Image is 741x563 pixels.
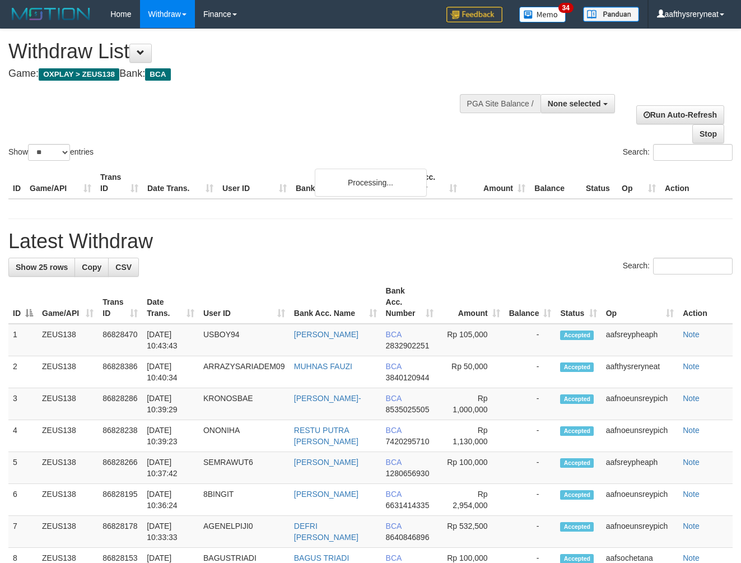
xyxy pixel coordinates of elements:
[142,516,199,548] td: [DATE] 10:33:33
[8,167,25,199] th: ID
[38,484,98,516] td: ZEUS138
[386,426,402,435] span: BCA
[199,516,290,548] td: AGENELPIJI0
[199,324,290,356] td: USBOY94
[560,490,594,500] span: Accepted
[683,362,700,371] a: Note
[602,420,679,452] td: aafnoeunsreypich
[602,324,679,356] td: aafsreypheaph
[142,452,199,484] td: [DATE] 10:37:42
[199,356,290,388] td: ARRAZYSARIADEM09
[98,452,142,484] td: 86828266
[519,7,566,22] img: Button%20Memo.svg
[540,94,615,113] button: None selected
[108,258,139,277] a: CSV
[199,388,290,420] td: KRONOSBAE
[8,258,75,277] a: Show 25 rows
[98,516,142,548] td: 86828178
[199,484,290,516] td: 8BINGIT
[386,522,402,531] span: BCA
[560,331,594,340] span: Accepted
[386,394,402,403] span: BCA
[653,144,733,161] input: Search:
[294,362,352,371] a: MUHNAS FAUZI
[692,124,724,143] a: Stop
[602,388,679,420] td: aafnoeunsreypich
[505,324,556,356] td: -
[560,426,594,436] span: Accepted
[438,356,505,388] td: Rp 50,000
[145,68,170,81] span: BCA
[16,263,68,272] span: Show 25 rows
[386,362,402,371] span: BCA
[8,40,483,63] h1: Withdraw List
[74,258,109,277] a: Copy
[8,516,38,548] td: 7
[38,356,98,388] td: ZEUS138
[142,388,199,420] td: [DATE] 10:39:29
[556,281,601,324] th: Status: activate to sort column ascending
[660,167,733,199] th: Action
[290,281,381,324] th: Bank Acc. Name: activate to sort column ascending
[142,324,199,356] td: [DATE] 10:43:43
[636,105,724,124] a: Run Auto-Refresh
[199,420,290,452] td: ONONIHA
[602,281,679,324] th: Op: activate to sort column ascending
[623,258,733,274] label: Search:
[386,501,430,510] span: Copy 6631414335 to clipboard
[560,362,594,372] span: Accepted
[25,167,96,199] th: Game/API
[446,7,502,22] img: Feedback.jpg
[386,469,430,478] span: Copy 1280656930 to clipboard
[8,281,38,324] th: ID: activate to sort column descending
[558,3,574,13] span: 34
[678,281,733,324] th: Action
[386,405,430,414] span: Copy 8535025505 to clipboard
[82,263,101,272] span: Copy
[386,553,402,562] span: BCA
[462,167,530,199] th: Amount
[683,458,700,467] a: Note
[560,394,594,404] span: Accepted
[381,281,439,324] th: Bank Acc. Number: activate to sort column ascending
[8,356,38,388] td: 2
[142,484,199,516] td: [DATE] 10:36:24
[683,330,700,339] a: Note
[8,388,38,420] td: 3
[199,281,290,324] th: User ID: activate to sort column ascending
[98,281,142,324] th: Trans ID: activate to sort column ascending
[505,356,556,388] td: -
[653,258,733,274] input: Search:
[142,420,199,452] td: [DATE] 10:39:23
[505,420,556,452] td: -
[505,452,556,484] td: -
[28,144,70,161] select: Showentries
[8,452,38,484] td: 5
[438,281,505,324] th: Amount: activate to sort column ascending
[505,388,556,420] td: -
[294,330,358,339] a: [PERSON_NAME]
[96,167,143,199] th: Trans ID
[142,281,199,324] th: Date Trans.: activate to sort column ascending
[294,522,358,542] a: DEFRI [PERSON_NAME]
[38,516,98,548] td: ZEUS138
[386,533,430,542] span: Copy 8640846896 to clipboard
[39,68,119,81] span: OXPLAY > ZEUS138
[438,484,505,516] td: Rp 2,954,000
[8,6,94,22] img: MOTION_logo.png
[602,356,679,388] td: aafthysreryneat
[38,420,98,452] td: ZEUS138
[8,144,94,161] label: Show entries
[98,324,142,356] td: 86828470
[115,263,132,272] span: CSV
[623,144,733,161] label: Search:
[683,394,700,403] a: Note
[386,458,402,467] span: BCA
[386,490,402,499] span: BCA
[294,394,361,403] a: [PERSON_NAME]-
[98,420,142,452] td: 86828238
[602,452,679,484] td: aafsreypheaph
[98,356,142,388] td: 86828386
[98,484,142,516] td: 86828195
[460,94,540,113] div: PGA Site Balance /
